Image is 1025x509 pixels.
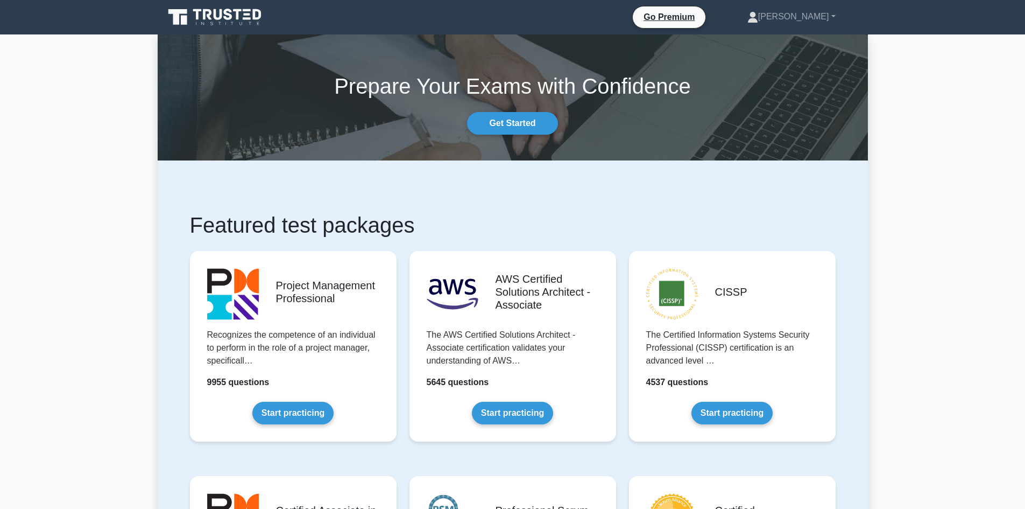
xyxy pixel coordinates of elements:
[252,402,334,424] a: Start practicing
[467,112,557,135] a: Get Started
[472,402,553,424] a: Start practicing
[637,10,701,24] a: Go Premium
[158,73,868,99] h1: Prepare Your Exams with Confidence
[722,6,861,27] a: [PERSON_NAME]
[691,402,773,424] a: Start practicing
[190,212,836,238] h1: Featured test packages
